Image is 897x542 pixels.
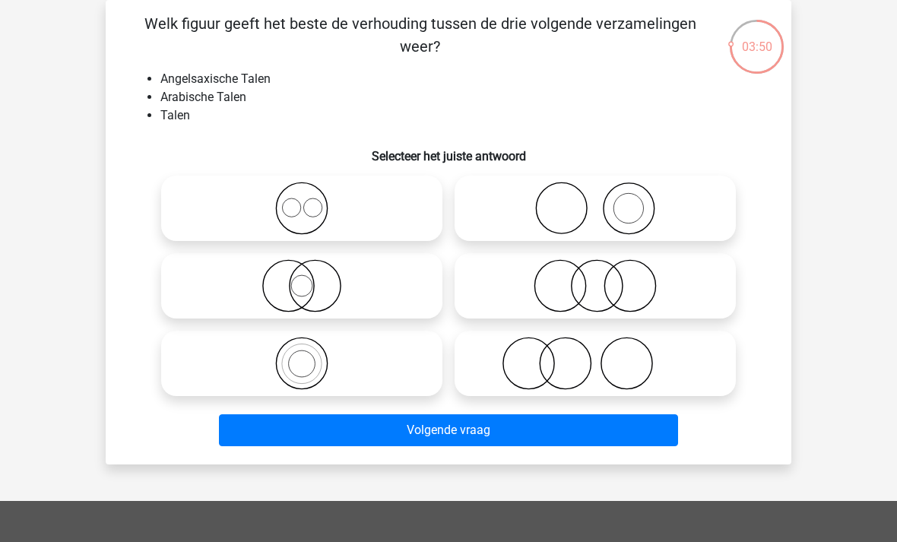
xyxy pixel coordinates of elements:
div: 03:50 [728,18,785,56]
p: Welk figuur geeft het beste de verhouding tussen de drie volgende verzamelingen weer? [130,12,710,58]
li: Angelsaxische Talen [160,70,767,88]
li: Arabische Talen [160,88,767,106]
li: Talen [160,106,767,125]
button: Volgende vraag [219,414,679,446]
h6: Selecteer het juiste antwoord [130,137,767,163]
